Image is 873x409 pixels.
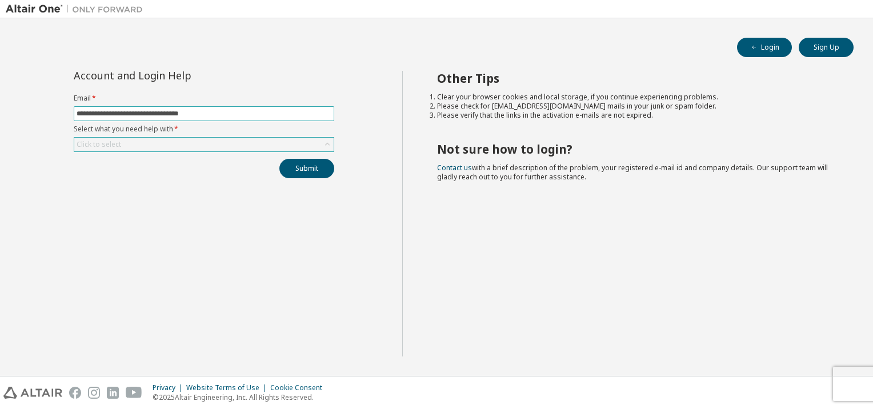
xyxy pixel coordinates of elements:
span: with a brief description of the problem, your registered e-mail id and company details. Our suppo... [437,163,828,182]
h2: Not sure how to login? [437,142,834,157]
img: linkedin.svg [107,387,119,399]
div: Website Terms of Use [186,383,270,392]
img: instagram.svg [88,387,100,399]
li: Please verify that the links in the activation e-mails are not expired. [437,111,834,120]
div: Click to select [77,140,121,149]
label: Email [74,94,334,103]
label: Select what you need help with [74,125,334,134]
div: Privacy [153,383,186,392]
h2: Other Tips [437,71,834,86]
img: Altair One [6,3,149,15]
li: Please check for [EMAIL_ADDRESS][DOMAIN_NAME] mails in your junk or spam folder. [437,102,834,111]
img: facebook.svg [69,387,81,399]
div: Account and Login Help [74,71,282,80]
div: Cookie Consent [270,383,329,392]
li: Clear your browser cookies and local storage, if you continue experiencing problems. [437,93,834,102]
img: altair_logo.svg [3,387,62,399]
p: © 2025 Altair Engineering, Inc. All Rights Reserved. [153,392,329,402]
div: Click to select [74,138,334,151]
a: Contact us [437,163,472,173]
button: Sign Up [799,38,854,57]
button: Login [737,38,792,57]
img: youtube.svg [126,387,142,399]
button: Submit [279,159,334,178]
